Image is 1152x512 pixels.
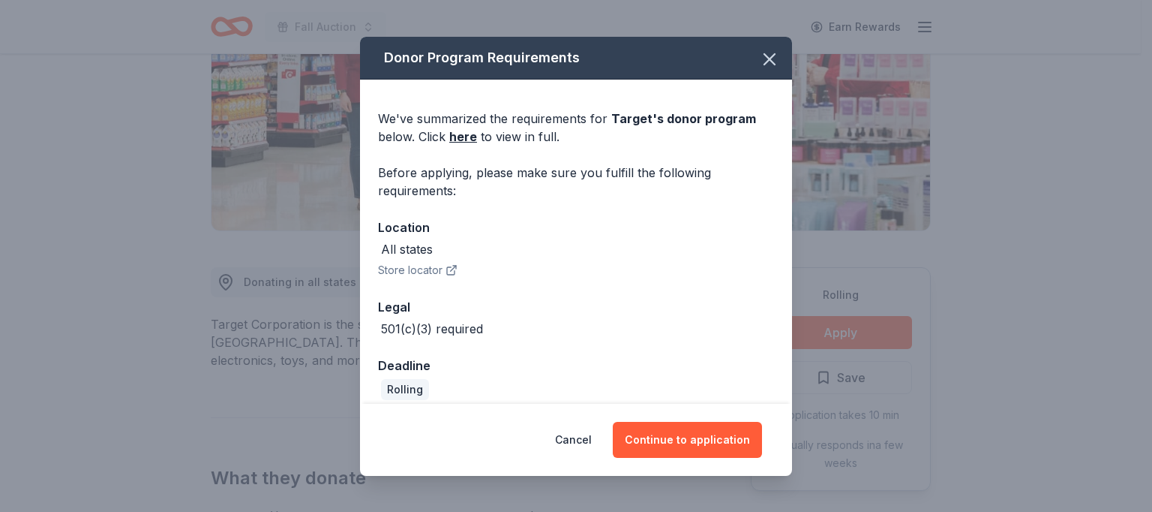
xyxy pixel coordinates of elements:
span: Target 's donor program [611,111,756,126]
div: We've summarized the requirements for below. Click to view in full. [378,110,774,146]
a: here [449,128,477,146]
div: Location [378,218,774,237]
button: Cancel [555,422,592,458]
div: Before applying, please make sure you fulfill the following requirements: [378,164,774,200]
div: Legal [378,297,774,317]
div: Deadline [378,356,774,375]
div: 501(c)(3) required [381,320,483,338]
button: Store locator [378,261,457,279]
div: Donor Program Requirements [360,37,792,80]
div: All states [381,240,433,258]
div: Rolling [381,379,429,400]
button: Continue to application [613,422,762,458]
